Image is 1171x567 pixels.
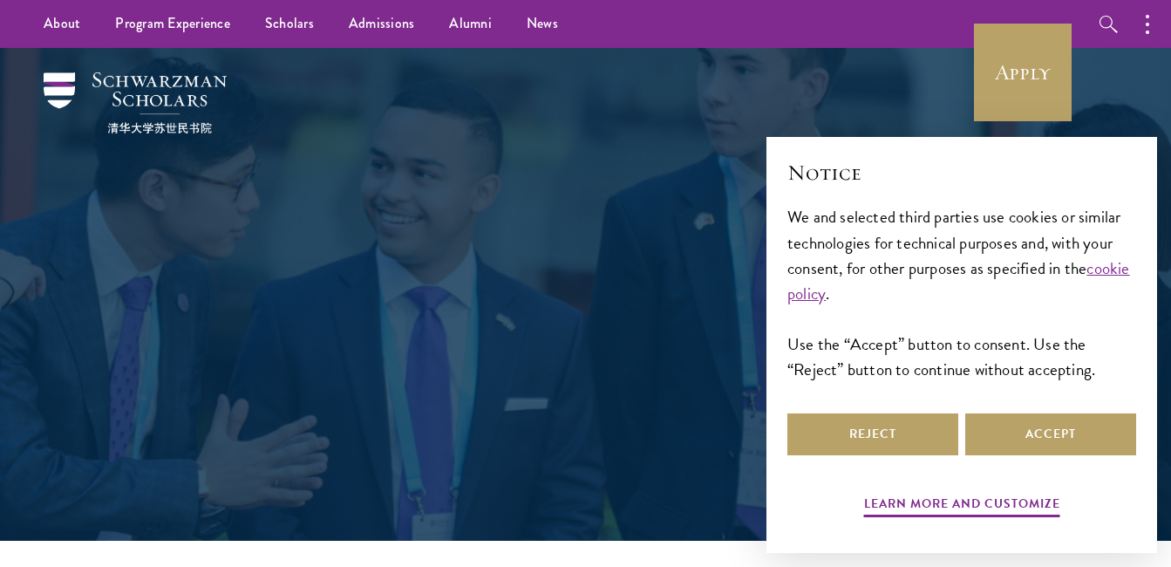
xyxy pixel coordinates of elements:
button: Accept [965,413,1136,455]
button: Learn more and customize [864,493,1060,520]
h2: Notice [787,158,1136,188]
div: We and selected third parties use cookies or similar technologies for technical purposes and, wit... [787,204,1136,381]
a: Apply [974,24,1072,121]
img: Schwarzman Scholars [44,72,227,133]
a: cookie policy [787,256,1130,306]
button: Reject [787,413,958,455]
